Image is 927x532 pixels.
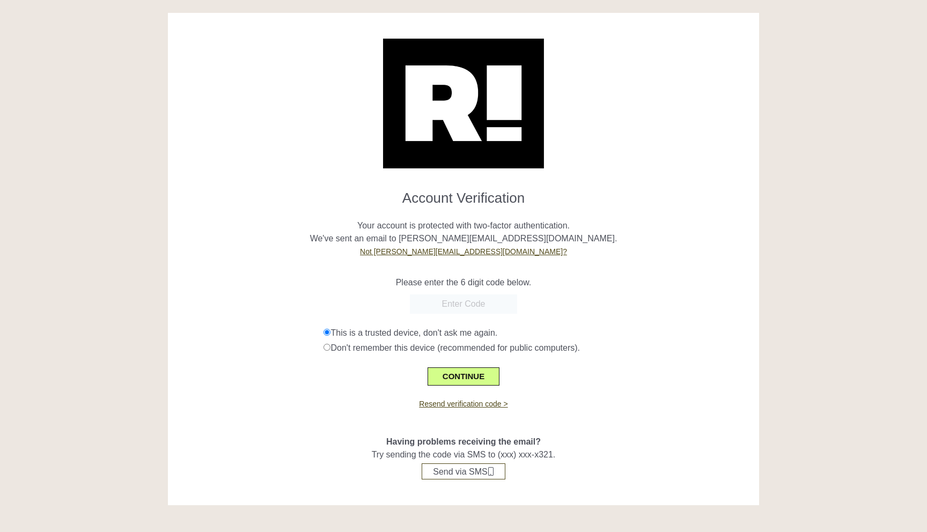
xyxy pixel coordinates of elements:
input: Enter Code [410,294,517,314]
div: This is a trusted device, don't ask me again. [323,327,751,339]
a: Resend verification code > [419,400,507,408]
img: Retention.com [383,39,544,168]
a: Not [PERSON_NAME][EMAIL_ADDRESS][DOMAIN_NAME]? [360,247,567,256]
p: Your account is protected with two-factor authentication. We've sent an email to [PERSON_NAME][EM... [176,206,751,258]
p: Please enter the 6 digit code below. [176,276,751,289]
button: Send via SMS [422,463,505,479]
button: CONTINUE [428,367,499,386]
span: Having problems receiving the email? [386,437,541,446]
div: Don't remember this device (recommended for public computers). [323,342,751,354]
div: Try sending the code via SMS to (xxx) xxx-x321. [176,410,751,479]
h1: Account Verification [176,181,751,206]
